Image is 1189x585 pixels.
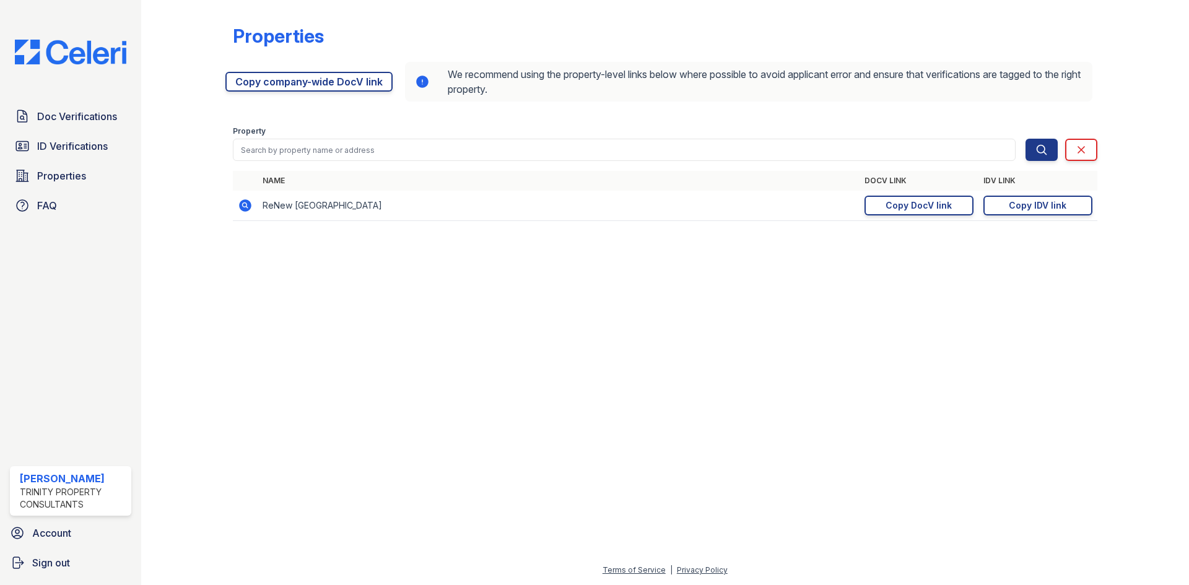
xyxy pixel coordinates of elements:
input: Search by property name or address [233,139,1016,161]
div: [PERSON_NAME] [20,471,126,486]
span: Properties [37,168,86,183]
a: FAQ [10,193,131,218]
span: ID Verifications [37,139,108,154]
a: Copy DocV link [865,196,973,215]
div: Properties [233,25,324,47]
a: ID Verifications [10,134,131,158]
span: FAQ [37,198,57,213]
th: Name [258,171,860,191]
label: Property [233,126,266,136]
a: Privacy Policy [677,565,728,574]
span: Doc Verifications [37,109,117,124]
th: IDV Link [978,171,1097,191]
a: Doc Verifications [10,104,131,129]
td: ReNew [GEOGRAPHIC_DATA] [258,191,860,221]
div: Copy DocV link [886,199,952,212]
a: Account [5,521,136,545]
a: Copy company-wide DocV link [225,72,393,92]
div: Trinity Property Consultants [20,486,126,511]
div: We recommend using the property-level links below where possible to avoid applicant error and ens... [405,62,1092,102]
a: Copy IDV link [983,196,1092,215]
span: Account [32,526,71,540]
th: DocV Link [860,171,978,191]
span: Sign out [32,555,70,570]
a: Terms of Service [603,565,666,574]
div: | [670,565,673,574]
a: Sign out [5,550,136,575]
div: Copy IDV link [1009,199,1066,212]
a: Properties [10,163,131,188]
img: CE_Logo_Blue-a8612792a0a2168367f1c8372b55b34899dd931a85d93a1a3d3e32e68fde9ad4.png [5,40,136,64]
